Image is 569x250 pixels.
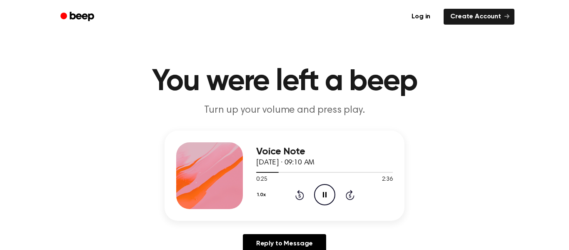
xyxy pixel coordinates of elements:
a: Beep [55,9,102,25]
h3: Voice Note [256,146,393,157]
span: 0:25 [256,175,267,184]
span: 2:36 [382,175,393,184]
p: Turn up your volume and press play. [125,104,444,117]
span: [DATE] · 09:10 AM [256,159,314,167]
button: 1.0x [256,188,269,202]
h1: You were left a beep [71,67,498,97]
a: Create Account [444,9,514,25]
a: Log in [403,7,439,26]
